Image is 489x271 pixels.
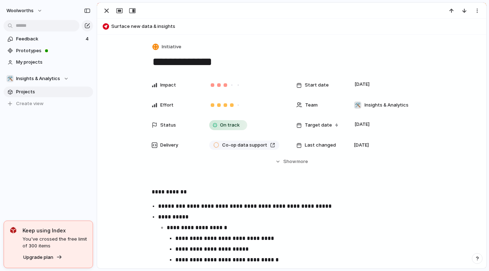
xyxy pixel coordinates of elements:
[209,141,279,150] a: Co-op data support
[354,142,369,149] span: [DATE]
[23,254,53,261] span: Upgrade plan
[4,87,93,97] a: Projects
[4,73,93,84] button: 🛠️Insights & Analytics
[283,158,296,165] span: Show
[4,45,93,56] a: Prototypes
[101,21,483,32] button: Surface new data & insights
[16,100,44,107] span: Create view
[21,252,64,262] button: Upgrade plan
[305,122,332,129] span: Target date
[4,57,93,68] a: My projects
[16,59,91,66] span: My projects
[151,42,184,52] button: Initiative
[3,5,46,16] button: woolworths
[160,142,178,149] span: Delivery
[354,102,361,109] div: 🛠️
[160,102,173,109] span: Effort
[305,82,329,89] span: Start date
[305,102,318,109] span: Team
[222,142,267,149] span: Co-op data support
[297,158,308,165] span: more
[6,75,14,82] div: 🛠️
[220,122,240,129] span: On track
[353,120,372,129] span: [DATE]
[85,35,90,43] span: 4
[6,7,34,14] span: woolworths
[305,142,336,149] span: Last changed
[16,88,91,95] span: Projects
[152,155,432,168] button: Showmore
[160,122,176,129] span: Status
[16,35,83,43] span: Feedback
[23,227,87,234] span: Keep using Index
[4,98,93,109] button: Create view
[111,23,483,30] span: Surface new data & insights
[160,82,176,89] span: Impact
[23,236,87,250] span: You've crossed the free limit of 300 items
[353,80,372,89] span: [DATE]
[16,47,91,54] span: Prototypes
[16,75,60,82] span: Insights & Analytics
[4,34,93,44] a: Feedback4
[365,102,409,109] span: Insights & Analytics
[162,43,181,50] span: Initiative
